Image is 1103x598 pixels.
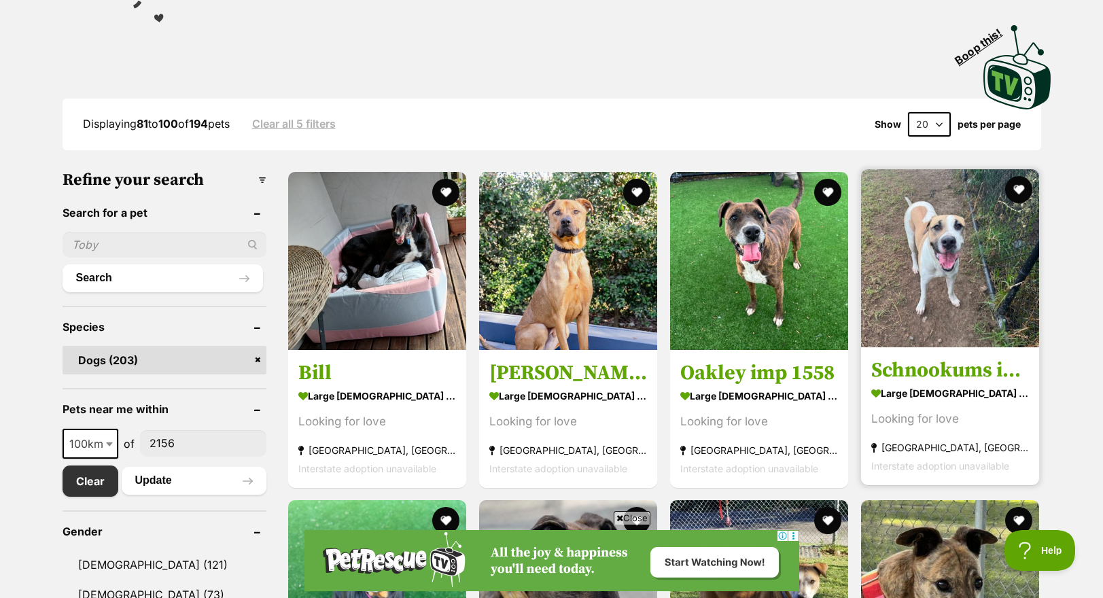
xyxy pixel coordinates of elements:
strong: 81 [137,117,148,130]
header: Gender [63,525,266,538]
div: Looking for love [680,412,838,430]
button: favourite [432,507,459,534]
input: postcode [140,430,266,456]
strong: large [DEMOGRAPHIC_DATA] Dog [680,385,838,405]
button: favourite [1006,176,1033,203]
strong: [GEOGRAPHIC_DATA], [GEOGRAPHIC_DATA] [680,440,838,459]
h3: Oakley imp 1558 [680,359,838,385]
button: favourite [623,179,650,206]
a: Dogs (203) [63,346,266,374]
span: Close [614,511,650,525]
button: favourite [1006,507,1033,534]
input: Toby [63,232,266,258]
a: Oakley imp 1558 large [DEMOGRAPHIC_DATA] Dog Looking for love [GEOGRAPHIC_DATA], [GEOGRAPHIC_DATA... [670,349,848,487]
span: Displaying to of pets [83,117,230,130]
strong: large [DEMOGRAPHIC_DATA] Dog [489,385,647,405]
header: Search for a pet [63,207,266,219]
strong: large [DEMOGRAPHIC_DATA] Dog [871,383,1029,402]
a: [PERSON_NAME] large [DEMOGRAPHIC_DATA] Dog Looking for love [GEOGRAPHIC_DATA], [GEOGRAPHIC_DATA] ... [479,349,657,487]
a: Schnookums imp 1554 large [DEMOGRAPHIC_DATA] Dog Looking for love [GEOGRAPHIC_DATA], [GEOGRAPHIC_... [861,347,1039,485]
strong: [GEOGRAPHIC_DATA], [GEOGRAPHIC_DATA] [489,440,647,459]
span: of [124,436,135,452]
h3: [PERSON_NAME] [489,359,647,385]
span: 100km [63,429,118,459]
span: 100km [64,434,117,453]
a: [DEMOGRAPHIC_DATA] (121) [63,550,266,579]
strong: [GEOGRAPHIC_DATA], [GEOGRAPHIC_DATA] [298,440,456,459]
img: Jeff - German Shepherd x Staffordshire Terrier Dog [479,172,657,350]
img: Bill - Greyhound Dog [288,172,466,350]
button: favourite [814,179,841,206]
button: favourite [623,507,650,534]
iframe: Advertisement [304,530,799,591]
div: Looking for love [489,412,647,430]
span: Show [875,119,901,130]
strong: 100 [158,117,178,130]
img: Schnookums imp 1554 - Great Dane x Mastiff Dog [861,169,1039,347]
h3: Bill [298,359,456,385]
button: favourite [432,179,459,206]
header: Species [63,321,266,333]
a: Clear [63,465,118,497]
strong: 194 [189,117,208,130]
h3: Refine your search [63,171,266,190]
button: Update [122,467,266,494]
header: Pets near me within [63,403,266,415]
span: Interstate adoption unavailable [298,462,436,474]
span: Interstate adoption unavailable [871,459,1009,471]
img: Oakley imp 1558 - Boxer x American Staffordshire Terrier Dog [670,172,848,350]
div: Looking for love [298,412,456,430]
a: Clear all 5 filters [252,118,336,130]
img: PetRescue TV logo [983,25,1051,109]
button: Search [63,264,263,292]
strong: [GEOGRAPHIC_DATA], [GEOGRAPHIC_DATA] [871,438,1029,456]
iframe: Help Scout Beacon - Open [1004,530,1076,571]
div: Looking for love [871,409,1029,427]
button: favourite [814,507,841,534]
span: Interstate adoption unavailable [489,462,627,474]
h3: Schnookums imp 1554 [871,357,1029,383]
span: Boop this! [952,18,1015,67]
label: pets per page [958,119,1021,130]
a: Boop this! [983,13,1051,112]
span: Interstate adoption unavailable [680,462,818,474]
a: Bill large [DEMOGRAPHIC_DATA] Dog Looking for love [GEOGRAPHIC_DATA], [GEOGRAPHIC_DATA] Interstat... [288,349,466,487]
strong: large [DEMOGRAPHIC_DATA] Dog [298,385,456,405]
